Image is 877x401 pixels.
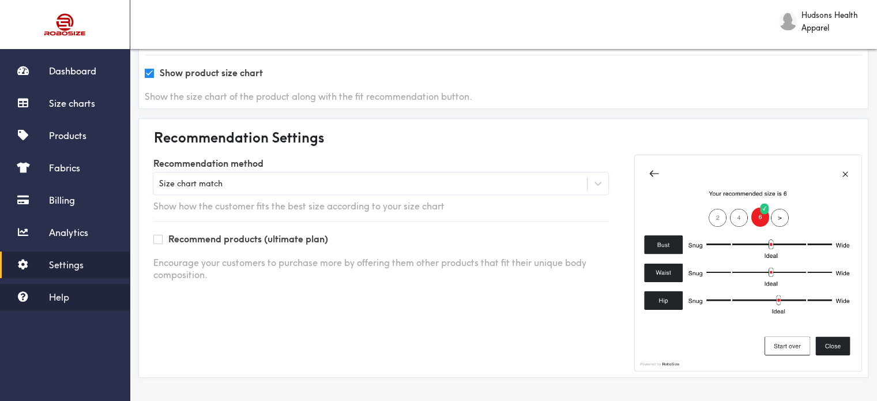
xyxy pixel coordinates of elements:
span: Size charts [49,98,95,109]
div: Recommendation Settings [145,125,862,150]
span: Settings [49,259,84,271]
div: Size chart match [159,177,223,190]
div: Show the size chart of the product along with the fit recommendation button. [145,91,862,103]
span: Help [49,291,69,303]
span: Fabrics [49,162,80,174]
img: Hudsons Health Apparel [779,12,797,31]
div: Encourage your customers to purchase more by offering them other products that fit their unique b... [153,257,608,281]
span: Analytics [49,227,88,238]
span: Products [49,130,86,141]
span: Hudsons Health Apparel [801,9,865,34]
img: Widget preview [634,155,862,372]
div: Show how the customer fits the best size according to your size chart [153,200,608,212]
img: Robosize [22,9,108,40]
span: Billing [49,194,75,206]
span: Dashboard [49,65,96,77]
label: Recommendation method [153,155,608,173]
label: Show product size chart [160,67,263,79]
label: Recommend products (ultimate plan) [168,233,328,245]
